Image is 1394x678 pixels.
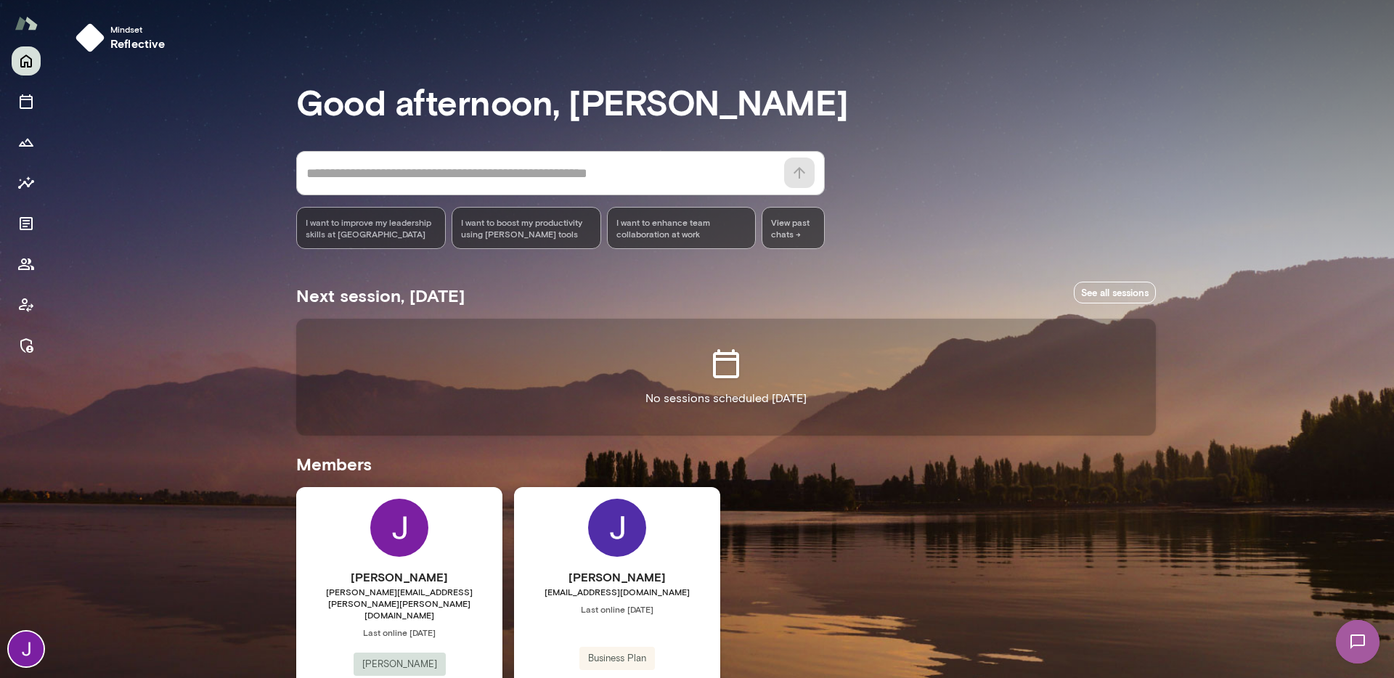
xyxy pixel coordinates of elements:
[296,568,502,586] h6: [PERSON_NAME]
[12,290,41,319] button: Client app
[12,87,41,116] button: Sessions
[15,9,38,37] img: Mento
[296,81,1156,122] h3: Good afternoon, [PERSON_NAME]
[12,250,41,279] button: Members
[12,128,41,157] button: Growth Plan
[607,207,757,249] div: I want to enhance team collaboration at work
[616,216,747,240] span: I want to enhance team collaboration at work
[296,586,502,621] span: [PERSON_NAME][EMAIL_ADDRESS][PERSON_NAME][PERSON_NAME][DOMAIN_NAME]
[588,499,646,557] img: Jackie G
[579,651,655,666] span: Business Plan
[110,35,166,52] h6: reflective
[306,216,436,240] span: I want to improve my leadership skills at [GEOGRAPHIC_DATA]
[70,17,177,58] button: Mindsetreflective
[12,209,41,238] button: Documents
[296,452,1156,475] h5: Members
[514,603,720,615] span: Last online [DATE]
[645,390,807,407] p: No sessions scheduled [DATE]
[762,207,825,249] span: View past chats ->
[110,23,166,35] span: Mindset
[12,46,41,75] button: Home
[9,632,44,666] img: Jocelyn Grodin
[514,568,720,586] h6: [PERSON_NAME]
[12,168,41,197] button: Insights
[296,626,502,638] span: Last online [DATE]
[354,657,446,671] span: [PERSON_NAME]
[296,284,465,307] h5: Next session, [DATE]
[76,23,105,52] img: mindset
[452,207,601,249] div: I want to boost my productivity using [PERSON_NAME] tools
[12,331,41,360] button: Manage
[296,207,446,249] div: I want to improve my leadership skills at [GEOGRAPHIC_DATA]
[1074,282,1156,304] a: See all sessions
[514,586,720,597] span: [EMAIL_ADDRESS][DOMAIN_NAME]
[461,216,592,240] span: I want to boost my productivity using [PERSON_NAME] tools
[370,499,428,557] img: Jocelyn Grodin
